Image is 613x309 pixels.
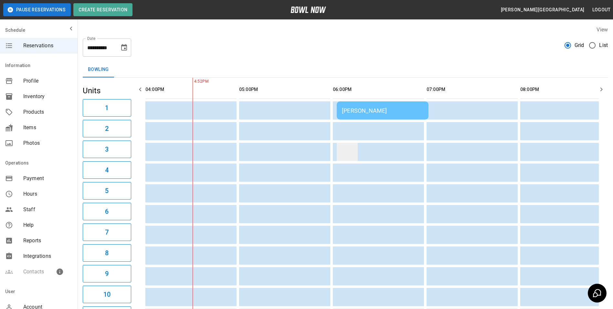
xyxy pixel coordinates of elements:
[342,107,423,114] div: [PERSON_NAME]
[23,175,72,182] span: Payment
[105,186,109,196] h6: 5
[83,99,131,117] button: 1
[23,124,72,132] span: Items
[498,4,587,16] button: [PERSON_NAME][GEOGRAPHIC_DATA]
[105,227,109,237] h6: 7
[103,289,111,300] h6: 10
[83,223,131,241] button: 7
[105,123,109,134] h6: 2
[83,244,131,262] button: 8
[23,93,72,100] span: Inventory
[105,165,109,175] h6: 4
[83,182,131,200] button: 5
[23,221,72,229] span: Help
[73,3,132,16] button: Create Reservation
[3,3,71,16] button: Pause Reservations
[105,103,109,113] h6: 1
[23,237,72,245] span: Reports
[23,42,72,50] span: Reservations
[105,206,109,217] h6: 6
[291,6,326,13] img: logo
[193,78,194,85] span: 4:52PM
[590,4,613,16] button: Logout
[83,62,114,77] button: Bowling
[83,265,131,282] button: 9
[83,62,608,77] div: inventory tabs
[23,77,72,85] span: Profile
[105,269,109,279] h6: 9
[599,41,608,49] span: List
[23,108,72,116] span: Products
[83,286,131,303] button: 10
[23,190,72,198] span: Hours
[105,144,109,154] h6: 3
[105,248,109,258] h6: 8
[83,203,131,220] button: 6
[83,161,131,179] button: 4
[23,252,72,260] span: Integrations
[83,141,131,158] button: 3
[83,120,131,137] button: 2
[118,41,131,54] button: Choose date, selected date is Oct 12, 2025
[23,139,72,147] span: Photos
[23,206,72,213] span: Staff
[83,86,131,96] h5: Units
[575,41,584,49] span: Grid
[597,27,608,33] label: View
